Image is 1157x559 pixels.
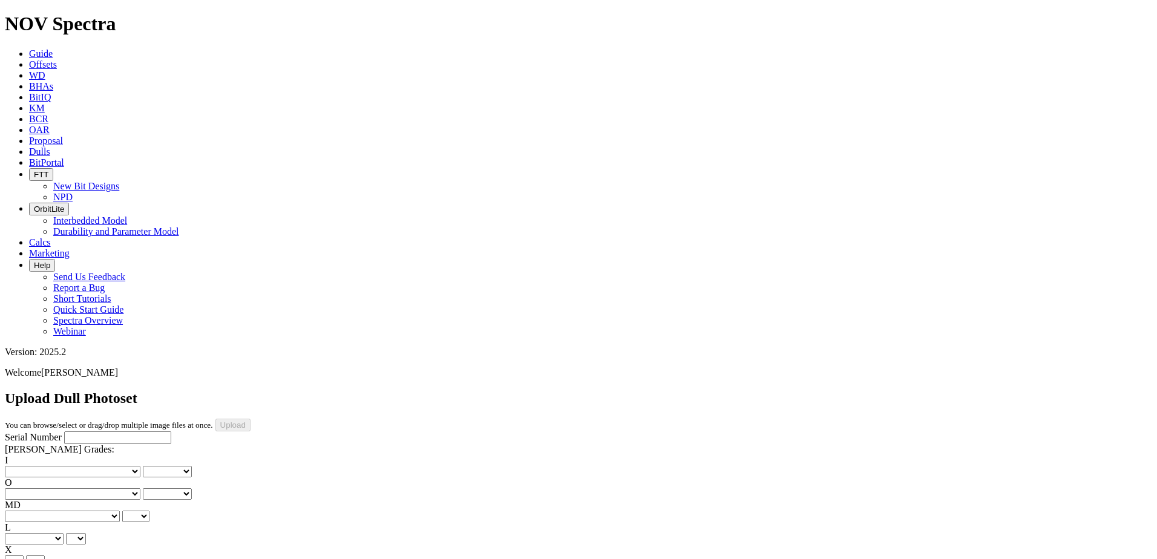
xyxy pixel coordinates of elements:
label: O [5,477,12,488]
a: Webinar [53,326,86,336]
span: Help [34,261,50,270]
span: [PERSON_NAME] [41,367,118,378]
p: Welcome [5,367,1152,378]
div: [PERSON_NAME] Grades: [5,444,1152,455]
a: OAR [29,125,50,135]
a: Spectra Overview [53,315,123,325]
a: BitPortal [29,157,64,168]
a: Interbedded Model [53,215,127,226]
a: Dulls [29,146,50,157]
h1: NOV Spectra [5,13,1152,35]
label: X [5,544,12,555]
label: MD [5,500,21,510]
a: BHAs [29,81,53,91]
label: L [5,522,11,532]
h2: Upload Dull Photoset [5,390,1152,407]
a: Marketing [29,248,70,258]
label: Serial Number [5,432,62,442]
a: WD [29,70,45,80]
span: OrbitLite [34,204,64,214]
a: Offsets [29,59,57,70]
a: BitIQ [29,92,51,102]
a: Guide [29,48,53,59]
a: New Bit Designs [53,181,119,191]
a: Report a Bug [53,283,105,293]
a: KM [29,103,45,113]
button: OrbitLite [29,203,69,215]
a: Quick Start Guide [53,304,123,315]
a: NPD [53,192,73,202]
a: Durability and Parameter Model [53,226,179,237]
input: Upload [215,419,251,431]
a: BCR [29,114,48,124]
a: Proposal [29,136,63,146]
button: Help [29,259,55,272]
div: Version: 2025.2 [5,347,1152,358]
a: Send Us Feedback [53,272,125,282]
span: FTT [34,170,48,179]
a: Short Tutorials [53,293,111,304]
label: I [5,455,8,465]
a: Calcs [29,237,51,247]
button: FTT [29,168,53,181]
small: You can browse/select or drag/drop multiple image files at once. [5,420,213,430]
